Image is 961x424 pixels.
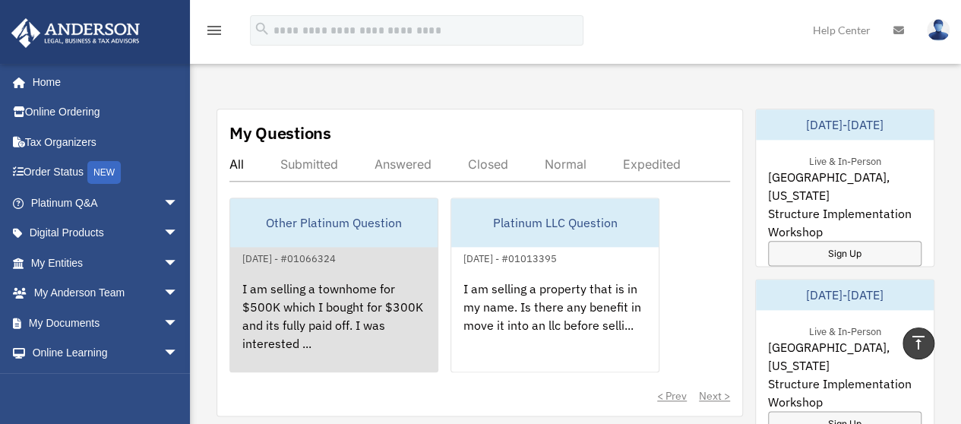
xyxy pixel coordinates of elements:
div: Closed [468,157,508,172]
a: Order StatusNEW [11,157,201,188]
span: [GEOGRAPHIC_DATA], [US_STATE] [768,168,921,204]
div: My Questions [229,122,331,144]
span: Structure Implementation Workshop [768,204,921,241]
span: [GEOGRAPHIC_DATA], [US_STATE] [768,338,921,375]
a: Platinum Q&Aarrow_drop_down [11,188,201,218]
i: menu [205,21,223,40]
div: [DATE] - #01066324 [230,249,348,265]
img: User Pic [927,19,950,41]
div: NEW [87,161,121,184]
a: Sign Up [768,241,921,266]
a: Billingarrow_drop_down [11,368,201,398]
a: Online Ordering [11,97,201,128]
img: Anderson Advisors Platinum Portal [7,18,144,48]
a: My Anderson Teamarrow_drop_down [11,278,201,309]
a: vertical_align_top [903,327,934,359]
a: menu [205,27,223,40]
div: [DATE]-[DATE] [756,280,934,310]
div: [DATE] - #01013395 [451,249,569,265]
a: Platinum LLC Question[DATE] - #01013395I am selling a property that is in my name. Is there any b... [450,198,659,372]
div: I am selling a townhome for $500K which I bought for $300K and its fully paid off. I was interest... [230,267,438,386]
div: All [229,157,244,172]
a: My Entitiesarrow_drop_down [11,248,201,278]
span: arrow_drop_down [163,278,194,309]
div: Submitted [280,157,338,172]
div: [DATE]-[DATE] [756,109,934,140]
span: arrow_drop_down [163,218,194,249]
a: Tax Organizers [11,127,201,157]
span: arrow_drop_down [163,338,194,369]
div: Platinum LLC Question [451,198,659,247]
div: Answered [375,157,432,172]
a: Online Learningarrow_drop_down [11,338,201,369]
div: Live & In-Person [797,322,893,338]
a: Digital Productsarrow_drop_down [11,218,201,248]
span: arrow_drop_down [163,188,194,219]
div: Other Platinum Question [230,198,438,247]
div: Normal [545,157,586,172]
span: Structure Implementation Workshop [768,375,921,411]
span: arrow_drop_down [163,248,194,279]
span: arrow_drop_down [163,368,194,399]
a: Other Platinum Question[DATE] - #01066324I am selling a townhome for $500K which I bought for $30... [229,198,438,372]
span: arrow_drop_down [163,308,194,339]
div: Live & In-Person [797,152,893,168]
i: search [254,21,270,37]
a: Home [11,67,194,97]
div: I am selling a property that is in my name. Is there any benefit in move it into an llc before se... [451,267,659,386]
a: My Documentsarrow_drop_down [11,308,201,338]
div: Expedited [623,157,681,172]
i: vertical_align_top [909,334,928,352]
